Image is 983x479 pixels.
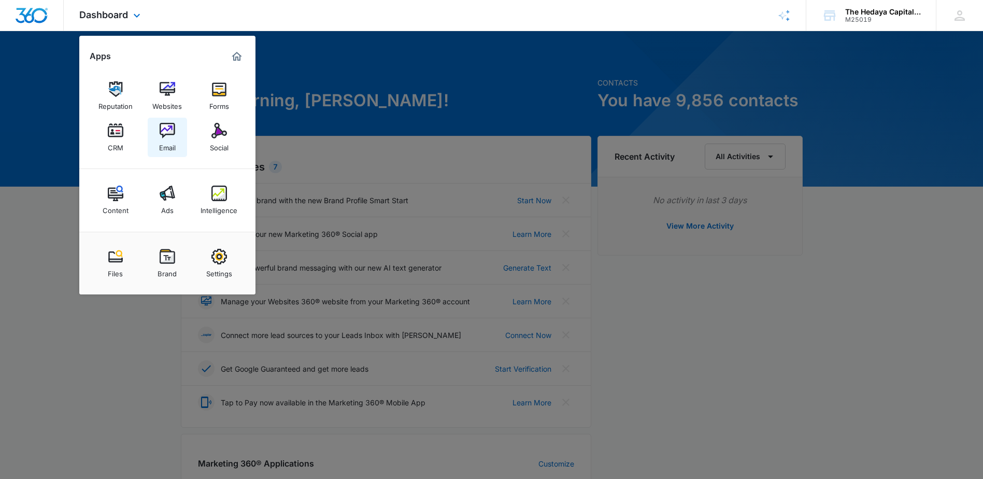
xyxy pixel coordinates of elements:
div: CRM [108,138,123,152]
a: Marketing 360® Dashboard [229,48,245,65]
div: Reputation [98,97,133,110]
a: Intelligence [200,180,239,220]
div: Intelligence [201,201,237,215]
a: Ads [148,180,187,220]
span: Dashboard [79,9,128,20]
div: Content [103,201,129,215]
div: Websites [152,97,182,110]
a: Email [148,118,187,157]
a: Content [96,180,135,220]
a: Settings [200,244,239,283]
div: Social [210,138,229,152]
a: Websites [148,76,187,116]
a: Social [200,118,239,157]
a: Forms [200,76,239,116]
div: Brand [158,264,177,278]
div: account name [845,8,921,16]
h2: Apps [90,51,111,61]
a: Files [96,244,135,283]
a: CRM [96,118,135,157]
a: Reputation [96,76,135,116]
div: account id [845,16,921,23]
div: Files [108,264,123,278]
div: Email [159,138,176,152]
div: Forms [209,97,229,110]
div: Settings [206,264,232,278]
a: Brand [148,244,187,283]
div: Ads [161,201,174,215]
